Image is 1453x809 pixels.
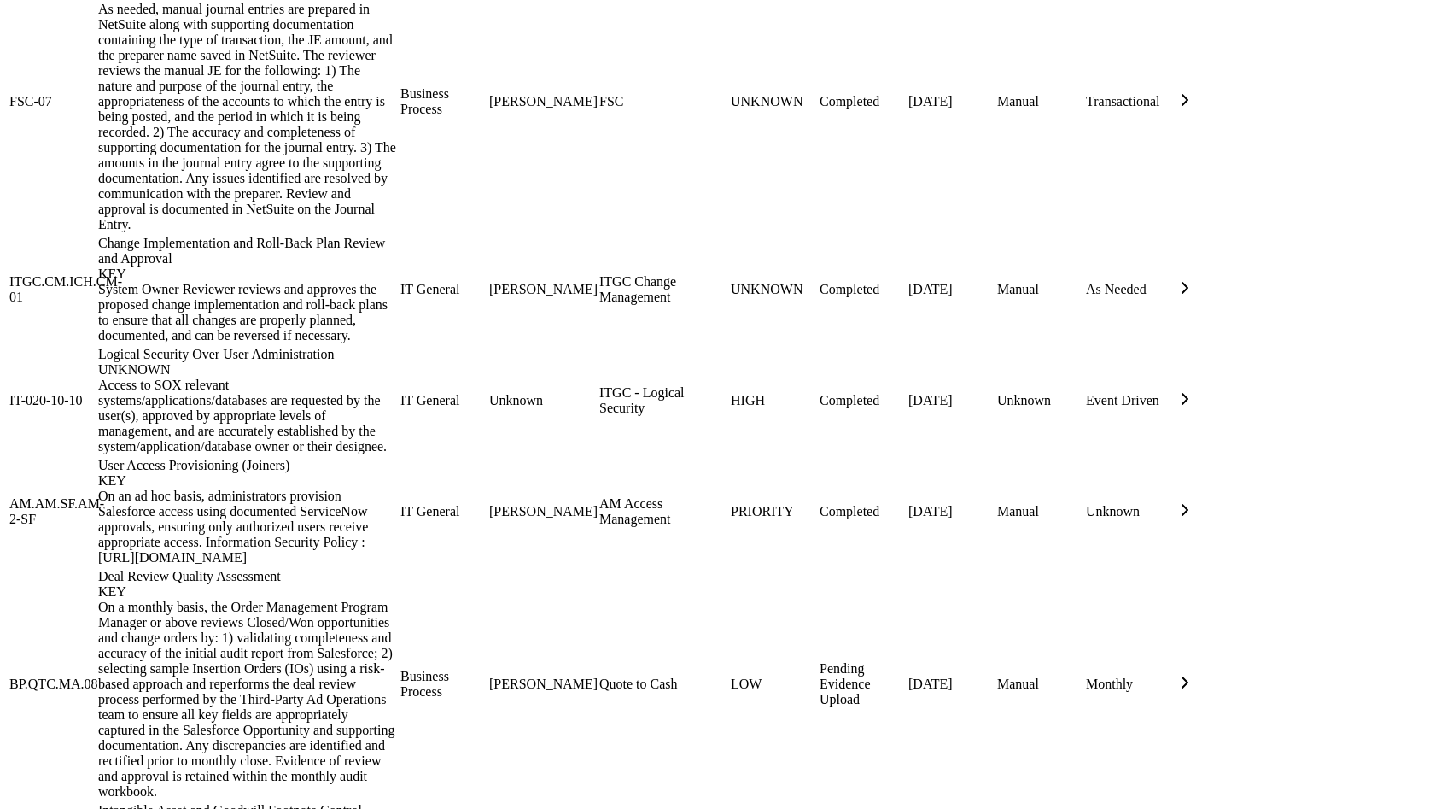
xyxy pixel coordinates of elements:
[98,569,397,600] div: Deal Review Quality Assessment
[489,504,596,519] div: [PERSON_NAME]
[98,378,397,454] div: Access to SOX relevant systems/applications/databases are requested by the user(s), approved by a...
[98,347,397,378] div: Logical Security Over User Administration
[908,677,994,692] div: [DATE]
[9,496,95,527] div: AM.AM.SF.AM-2-SF
[820,282,905,297] div: Completed
[400,568,487,800] td: Business Process
[98,600,397,800] div: On a monthly basis, the Order Management Program Manager or above reviews Closed/Won opportunitie...
[996,346,1083,455] td: Unknown
[599,385,727,416] div: ITGC - Logical Security
[9,677,95,692] div: BP.QTC.MA.08
[820,504,905,519] div: Completed
[98,282,397,343] div: System Owner Reviewer reviews and approves the proposed change implementation and roll-back plans...
[98,267,397,282] div: KEY
[731,282,816,297] div: UNKNOWN
[98,584,397,600] div: KEY
[9,94,95,109] div: FSC-07
[98,362,397,378] div: UNKNOWN
[400,457,487,566] td: IT General
[9,393,95,408] div: IT-020-10-10
[908,94,994,109] div: [DATE]
[98,236,397,282] div: Change Implementation and Roll-Back Plan Review and Approval
[599,94,727,109] div: FSC
[1085,568,1172,800] td: Monthly
[400,346,487,455] td: IT General
[731,504,816,519] div: PRIORITY
[908,282,994,297] div: [DATE]
[489,393,596,408] div: Unknown
[489,677,596,692] div: [PERSON_NAME]
[98,473,397,489] div: KEY
[820,393,905,408] div: Completed
[599,274,727,305] div: ITGC Change Management
[731,393,816,408] div: HIGH
[996,568,1083,800] td: Manual
[1085,346,1172,455] td: Event Driven
[1085,235,1172,344] td: As Needed
[820,661,905,707] div: Pending Evidence Upload
[98,489,397,566] div: On an ad hoc basis, administrators provision Salesforce access using documented ServiceNow approv...
[400,235,487,344] td: IT General
[731,94,816,109] div: UNKNOWN
[98,458,397,489] div: User Access Provisioning (Joiners)
[9,274,95,305] div: ITGC.CM.ICH.CM-01
[599,496,727,527] div: AM Access Management
[731,677,816,692] div: LOW
[996,457,1083,566] td: Manual
[98,2,397,232] div: As needed, manual journal entries are prepared in NetSuite along with supporting documentation co...
[820,94,905,109] div: Completed
[908,504,994,519] div: [DATE]
[599,677,727,692] div: Quote to Cash
[908,393,994,408] div: [DATE]
[1085,457,1172,566] td: Unknown
[996,235,1083,344] td: Manual
[489,94,596,109] div: [PERSON_NAME]
[489,282,596,297] div: [PERSON_NAME]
